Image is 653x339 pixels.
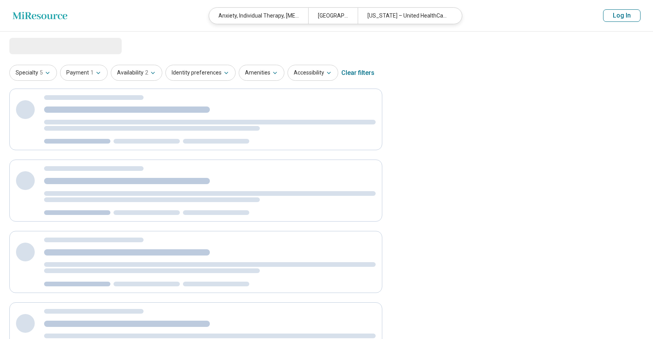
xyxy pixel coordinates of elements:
div: Anxiety, Individual Therapy, [MEDICAL_DATA] (OCD), Women's Issues [209,8,308,24]
div: [US_STATE] – United HealthCare [358,8,457,24]
button: Identity preferences [165,65,236,81]
div: Clear filters [341,64,374,82]
button: Specialty5 [9,65,57,81]
button: Accessibility [287,65,338,81]
button: Availability2 [111,65,162,81]
span: Loading... [9,38,75,53]
span: 2 [145,69,148,77]
span: 5 [40,69,43,77]
button: Amenities [239,65,284,81]
span: 1 [90,69,94,77]
div: [GEOGRAPHIC_DATA] [308,8,358,24]
button: Payment1 [60,65,108,81]
button: Log In [603,9,641,22]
